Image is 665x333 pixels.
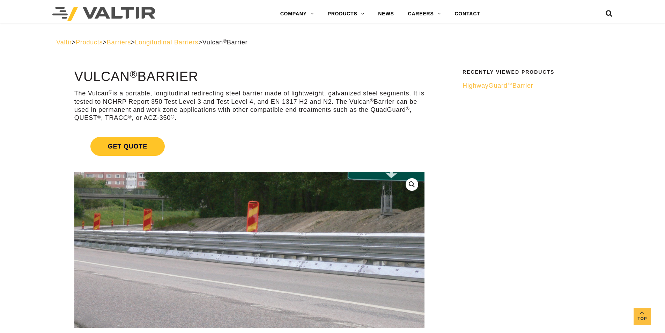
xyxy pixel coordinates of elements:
[463,70,604,75] h2: Recently Viewed Products
[634,308,651,325] a: Top
[109,89,112,95] sup: ®
[273,7,321,21] a: COMPANY
[401,7,448,21] a: CAREERS
[74,129,424,164] a: Get Quote
[223,38,227,44] sup: ®
[56,39,72,46] a: Valtir
[463,82,533,89] span: HighwayGuard Barrier
[370,98,374,103] sup: ®
[406,106,410,111] sup: ®
[634,315,651,323] span: Top
[90,137,165,156] span: Get Quote
[448,7,487,21] a: CONTACT
[107,39,131,46] a: Barriers
[74,89,424,122] p: The Vulcan is a portable, longitudinal redirecting steel barrier made of lightweight, galvanized ...
[171,114,175,120] sup: ®
[508,82,512,87] sup: ™
[97,114,101,120] sup: ®
[56,38,609,46] div: > > > >
[321,7,371,21] a: PRODUCTS
[128,114,132,120] sup: ®
[52,7,155,21] img: Valtir
[371,7,401,21] a: NEWS
[202,39,248,46] span: Vulcan Barrier
[130,68,138,80] sup: ®
[76,39,103,46] a: Products
[135,39,199,46] a: Longitudinal Barriers
[463,82,604,90] a: HighwayGuard™Barrier
[74,70,424,84] h1: Vulcan Barrier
